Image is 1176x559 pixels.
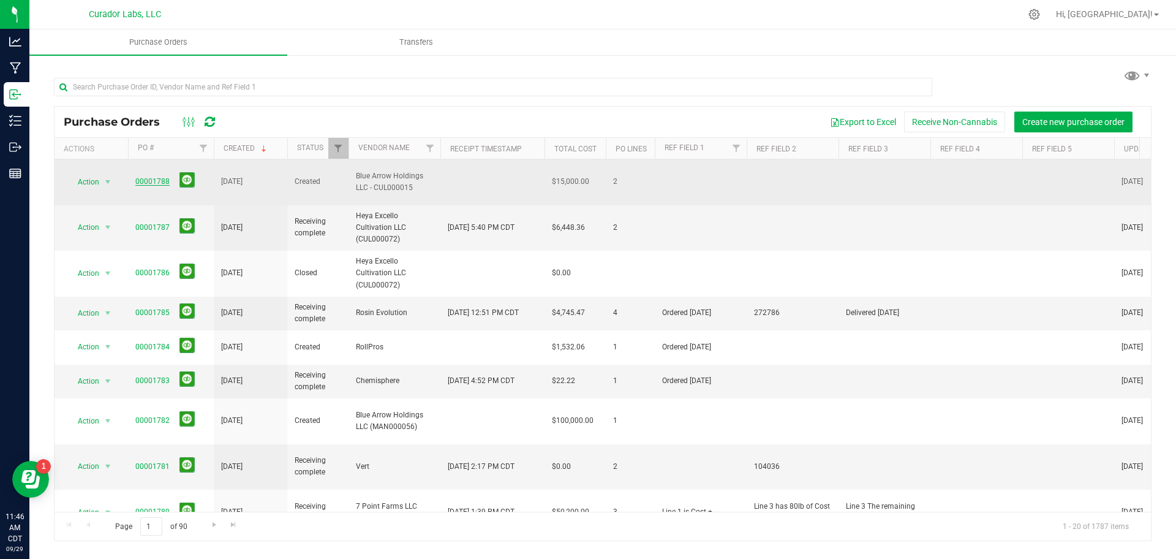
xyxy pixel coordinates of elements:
[1027,9,1042,20] div: Manage settings
[295,176,341,188] span: Created
[420,138,440,159] a: Filter
[135,308,170,317] a: 00001785
[1121,461,1143,473] span: [DATE]
[29,29,287,55] a: Purchase Orders
[221,267,243,279] span: [DATE]
[64,115,172,129] span: Purchase Orders
[356,501,433,524] span: 7 Point Farms LLC CUL000074
[822,112,904,132] button: Export to Excel
[662,307,739,319] span: Ordered [DATE]
[754,501,831,524] span: Line 3 has 80lb of Cost + @$100/lb
[221,176,243,188] span: [DATE]
[295,455,341,478] span: Receiving complete
[100,305,116,322] span: select
[135,177,170,186] a: 00001788
[135,462,170,471] a: 00001781
[221,307,243,319] span: [DATE]
[100,373,116,390] span: select
[356,461,433,473] span: Vert
[9,88,21,101] inline-svg: Inbound
[36,459,51,474] iframe: Resource center unread badge
[356,170,433,194] span: Blue Arrow Holdings LLC - CUL000015
[940,145,980,153] a: Ref Field 4
[100,265,116,282] span: select
[356,375,433,387] span: Chemisphere
[135,223,170,232] a: 00001787
[613,375,647,387] span: 1
[552,415,594,427] span: $100,000.00
[100,338,116,356] span: select
[448,222,514,234] span: [DATE] 5:40 PM CDT
[1121,506,1143,518] span: [DATE]
[613,222,647,234] span: 2
[613,176,647,188] span: 2
[552,222,585,234] span: $6,448.36
[754,461,831,473] span: 104036
[1124,145,1156,153] a: Updated
[1014,112,1133,132] button: Create new purchase order
[1022,117,1125,127] span: Create new purchase order
[67,305,100,322] span: Action
[450,145,522,153] a: Receipt Timestamp
[448,375,514,387] span: [DATE] 4:52 PM CDT
[383,37,450,48] span: Transfers
[295,267,341,279] span: Closed
[552,307,585,319] span: $4,745.47
[295,341,341,353] span: Created
[221,415,243,427] span: [DATE]
[12,461,49,498] iframe: Resource center
[552,267,571,279] span: $0.00
[287,29,545,55] a: Transfers
[662,341,739,353] span: Ordered [DATE]
[67,219,100,236] span: Action
[1053,517,1139,536] span: 1 - 20 of 1787 items
[100,413,116,430] span: select
[64,145,123,153] div: Actions
[205,517,223,534] a: Go to the next page
[1032,145,1072,153] a: Ref Field 5
[552,341,585,353] span: $1,532.06
[552,176,589,188] span: $15,000.00
[221,222,243,234] span: [DATE]
[9,141,21,153] inline-svg: Outbound
[9,36,21,48] inline-svg: Analytics
[1056,9,1153,19] span: Hi, [GEOGRAPHIC_DATA]!
[554,145,597,153] a: Total Cost
[67,413,100,430] span: Action
[54,78,932,96] input: Search Purchase Order ID, Vendor Name and Ref Field 1
[356,341,433,353] span: RollPros
[904,112,1005,132] button: Receive Non-Cannabis
[613,506,647,518] span: 3
[756,145,796,153] a: Ref Field 2
[221,375,243,387] span: [DATE]
[356,210,433,246] span: Heya Excello Cultivation LLC (CUL000072)
[9,167,21,180] inline-svg: Reports
[105,517,197,536] span: Page of 90
[295,415,341,427] span: Created
[665,143,704,152] a: Ref Field 1
[113,37,204,48] span: Purchase Orders
[67,373,100,390] span: Action
[194,138,214,159] a: Filter
[1121,267,1143,279] span: [DATE]
[67,504,100,521] span: Action
[221,506,243,518] span: [DATE]
[1121,307,1143,319] span: [DATE]
[448,307,519,319] span: [DATE] 12:51 PM CDT
[1121,375,1143,387] span: [DATE]
[100,173,116,191] span: select
[67,338,100,356] span: Action
[754,307,831,319] span: 272786
[100,504,116,521] span: select
[6,544,24,553] p: 09/29
[662,506,739,518] span: Line 1 is Cost +
[552,461,571,473] span: $0.00
[552,506,589,518] span: $50,200.00
[613,415,647,427] span: 1
[295,216,341,239] span: Receiving complete
[356,307,433,319] span: Rosin Evolution
[358,143,410,152] a: Vendor Name
[221,341,243,353] span: [DATE]
[135,416,170,425] a: 00001782
[356,256,433,291] span: Heya Excello Cultivation LLC (CUL000072)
